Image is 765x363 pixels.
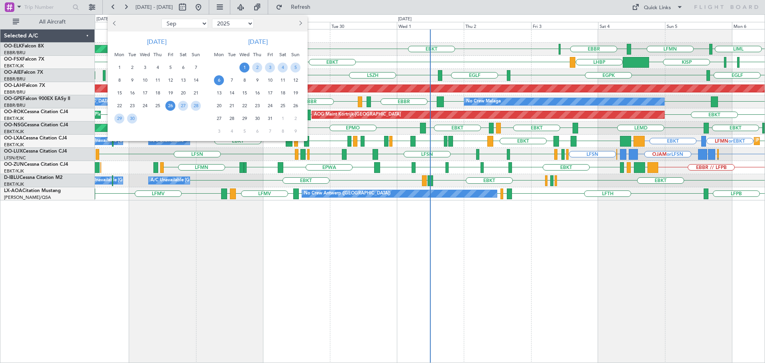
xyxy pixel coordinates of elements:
[277,99,289,112] div: 25-10-2025
[126,74,139,86] div: 9-9-2025
[226,48,238,61] div: Tue
[178,101,188,111] span: 27
[177,99,190,112] div: 27-9-2025
[277,48,289,61] div: Sat
[114,63,124,73] span: 1
[113,86,126,99] div: 15-9-2025
[289,125,302,137] div: 9-11-2025
[151,61,164,74] div: 4-9-2025
[252,114,262,124] span: 30
[277,125,289,137] div: 8-11-2025
[251,112,264,125] div: 30-10-2025
[126,86,139,99] div: 16-9-2025
[165,88,175,98] span: 19
[178,75,188,85] span: 13
[264,61,277,74] div: 3-10-2025
[177,74,190,86] div: 13-9-2025
[278,126,288,136] span: 8
[264,112,277,125] div: 31-10-2025
[238,74,251,86] div: 8-10-2025
[127,75,137,85] span: 9
[289,74,302,86] div: 12-10-2025
[226,125,238,137] div: 4-11-2025
[114,88,124,98] span: 15
[252,88,262,98] span: 16
[239,101,249,111] span: 22
[214,114,224,124] span: 27
[264,99,277,112] div: 24-10-2025
[289,112,302,125] div: 2-11-2025
[139,86,151,99] div: 17-9-2025
[213,48,226,61] div: Mon
[278,114,288,124] span: 1
[140,75,150,85] span: 10
[177,48,190,61] div: Sat
[190,74,202,86] div: 14-9-2025
[239,88,249,98] span: 15
[278,101,288,111] span: 25
[265,88,275,98] span: 17
[151,48,164,61] div: Thu
[227,88,237,98] span: 14
[140,88,150,98] span: 17
[213,86,226,99] div: 13-10-2025
[277,74,289,86] div: 11-10-2025
[278,75,288,85] span: 11
[153,101,163,111] span: 25
[290,101,300,111] span: 26
[290,126,300,136] span: 9
[226,74,238,86] div: 7-10-2025
[213,112,226,125] div: 27-10-2025
[265,126,275,136] span: 7
[151,99,164,112] div: 25-9-2025
[213,74,226,86] div: 6-10-2025
[238,125,251,137] div: 5-11-2025
[114,75,124,85] span: 8
[213,99,226,112] div: 20-10-2025
[165,63,175,73] span: 5
[164,74,177,86] div: 12-9-2025
[140,63,150,73] span: 3
[277,61,289,74] div: 4-10-2025
[190,86,202,99] div: 21-9-2025
[153,63,163,73] span: 4
[290,88,300,98] span: 19
[190,99,202,112] div: 28-9-2025
[252,126,262,136] span: 6
[113,48,126,61] div: Mon
[289,61,302,74] div: 5-10-2025
[214,88,224,98] span: 13
[239,75,249,85] span: 8
[212,19,254,28] select: Select year
[213,125,226,137] div: 3-11-2025
[178,88,188,98] span: 20
[277,112,289,125] div: 1-11-2025
[289,48,302,61] div: Sun
[265,101,275,111] span: 24
[111,17,120,30] button: Previous month
[290,114,300,124] span: 2
[238,48,251,61] div: Wed
[153,88,163,98] span: 18
[252,75,262,85] span: 9
[251,125,264,137] div: 6-11-2025
[113,112,126,125] div: 29-9-2025
[164,99,177,112] div: 26-9-2025
[289,99,302,112] div: 26-10-2025
[278,63,288,73] span: 4
[177,86,190,99] div: 20-9-2025
[226,112,238,125] div: 28-10-2025
[191,88,201,98] span: 21
[139,74,151,86] div: 10-9-2025
[227,101,237,111] span: 21
[277,86,289,99] div: 18-10-2025
[126,61,139,74] div: 2-9-2025
[165,75,175,85] span: 12
[227,75,237,85] span: 7
[239,114,249,124] span: 29
[191,101,201,111] span: 28
[264,86,277,99] div: 17-10-2025
[126,99,139,112] div: 23-9-2025
[238,61,251,74] div: 1-10-2025
[238,112,251,125] div: 29-10-2025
